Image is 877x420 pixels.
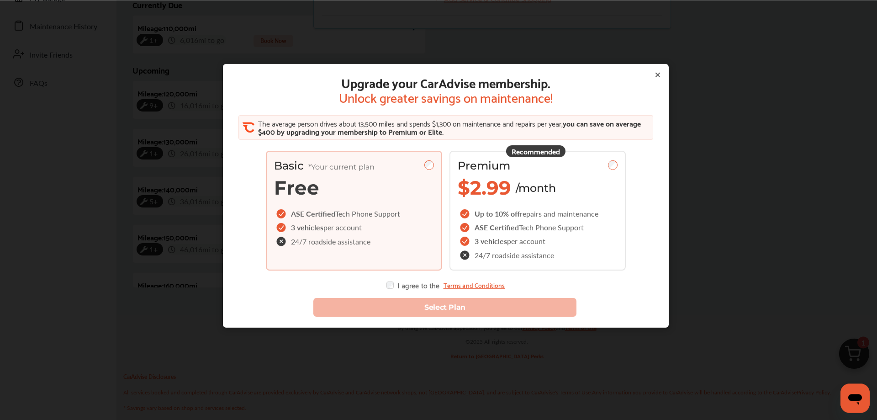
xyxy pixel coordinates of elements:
img: checkIcon.6d469ec1.svg [460,236,471,245]
span: *Your current plan [308,162,375,171]
span: $2.99 [458,175,511,199]
span: Free [274,175,319,199]
span: per account [507,235,545,246]
span: you can save on average $400 by upgrading your membership to Premium or Elite. [258,117,641,137]
a: Terms and Conditions [444,281,505,288]
span: /month [516,181,556,194]
span: Unlock greater savings on maintenance! [339,89,553,104]
span: per account [323,222,362,232]
img: checkIcon.6d469ec1.svg [276,223,287,232]
span: Tech Phone Support [519,222,584,232]
img: checkIcon.6d469ec1.svg [276,209,287,218]
span: 3 vehicles [475,235,507,246]
span: 24/7 roadside assistance [475,251,554,259]
span: repairs and maintenance [520,208,598,218]
span: Upgrade your CarAdvise membership. [339,74,553,89]
img: checkIcon.6d469ec1.svg [460,223,471,232]
span: Tech Phone Support [335,208,400,218]
img: check-cross-icon.c68f34ea.svg [276,236,287,246]
div: I agree to the [386,281,505,288]
span: Basic [274,159,375,172]
div: Recommended [506,145,565,157]
span: 24/7 roadside assistance [291,238,370,245]
span: ASE Certified [291,208,335,218]
img: checkIcon.6d469ec1.svg [460,209,471,218]
img: check-cross-icon.c68f34ea.svg [460,250,471,260]
span: ASE Certified [475,222,519,232]
iframe: Button to launch messaging window [840,383,870,413]
span: 3 vehicles [291,222,323,232]
img: CA_CheckIcon.cf4f08d4.svg [243,121,254,133]
span: The average person drives about 13,500 miles and spends $1,300 on maintenance and repairs per year, [258,117,563,129]
span: Premium [458,159,510,172]
span: Up to 10% off [475,208,520,218]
